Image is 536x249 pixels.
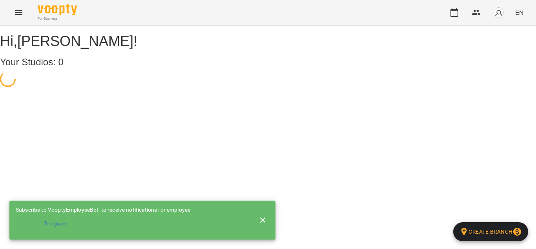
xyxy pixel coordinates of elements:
[38,16,77,21] span: For Business
[515,8,523,17] span: EN
[9,3,28,22] button: Menu
[512,5,527,20] button: EN
[58,57,64,67] span: 0
[493,7,504,18] img: avatar_s.png
[38,4,77,15] img: Voopty Logo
